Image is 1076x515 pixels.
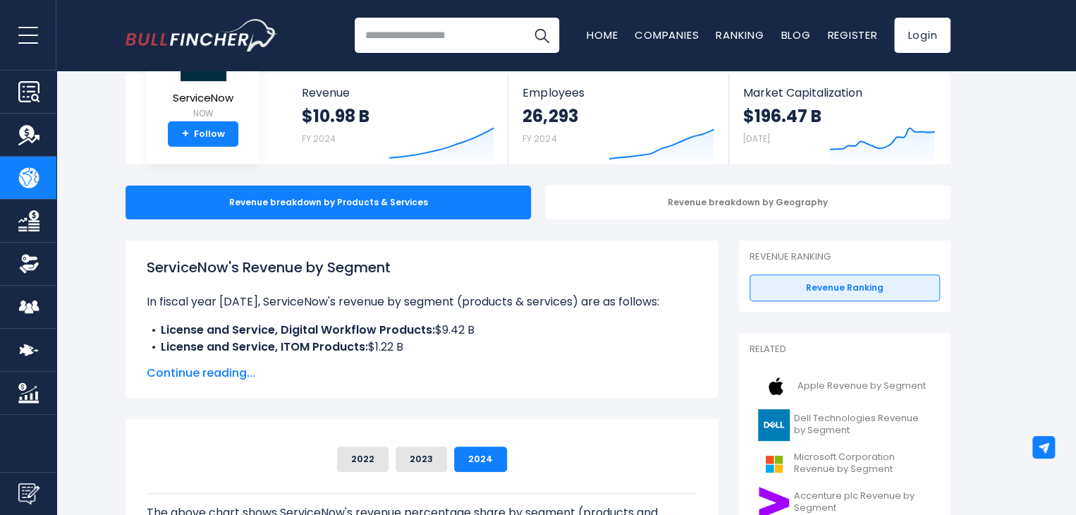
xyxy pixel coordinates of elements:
[147,322,697,339] li: $9.42 B
[302,86,494,99] span: Revenue
[168,121,238,147] a: +Follow
[126,19,278,51] img: Bullfincher logo
[729,73,949,164] a: Market Capitalization $196.47 B [DATE]
[396,447,447,472] button: 2023
[508,73,728,164] a: Employees 26,293 FY 2024
[302,105,369,127] strong: $10.98 B
[743,105,821,127] strong: $196.47 B
[794,413,931,437] span: Dell Technologies Revenue by Segment
[794,490,931,514] span: Accenture plc Revenue by Segment
[302,133,336,145] small: FY 2024
[794,452,931,475] span: Microsoft Corporation Revenue by Segment
[587,28,618,42] a: Home
[522,86,714,99] span: Employees
[781,28,810,42] a: Blog
[182,128,189,140] strong: +
[147,365,697,382] span: Continue reading...
[635,28,699,42] a: Companies
[743,86,935,99] span: Market Capitalization
[337,447,389,472] button: 2022
[750,444,940,483] a: Microsoft Corporation Revenue by Segment
[126,19,277,51] a: Go to homepage
[161,322,435,338] b: License and Service, Digital Workflow Products:
[161,339,368,355] b: License and Service, ITOM Products:
[750,406,940,444] a: Dell Technologies Revenue by Segment
[750,367,940,406] a: Apple Revenue by Segment
[743,133,770,145] small: [DATE]
[750,274,940,301] a: Revenue Ranking
[18,253,39,274] img: Ownership
[288,73,508,164] a: Revenue $10.98 B FY 2024
[454,447,507,472] button: 2024
[758,409,790,441] img: DELL logo
[147,293,697,310] p: In fiscal year [DATE], ServiceNow's revenue by segment (products & services) are as follows:
[522,105,577,127] strong: 26,293
[524,18,559,53] button: Search
[894,18,950,53] a: Login
[827,28,877,42] a: Register
[545,186,950,219] div: Revenue breakdown by Geography
[522,133,556,145] small: FY 2024
[173,107,233,120] small: NOW
[750,251,940,263] p: Revenue Ranking
[172,34,234,122] a: ServiceNow NOW
[758,370,793,402] img: AAPL logo
[750,344,940,356] p: Related
[147,339,697,356] li: $1.22 B
[797,380,926,392] span: Apple Revenue by Segment
[147,257,697,278] h1: ServiceNow's Revenue by Segment
[173,92,233,104] span: ServiceNow
[758,448,790,480] img: MSFT logo
[126,186,531,219] div: Revenue breakdown by Products & Services
[716,28,764,42] a: Ranking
